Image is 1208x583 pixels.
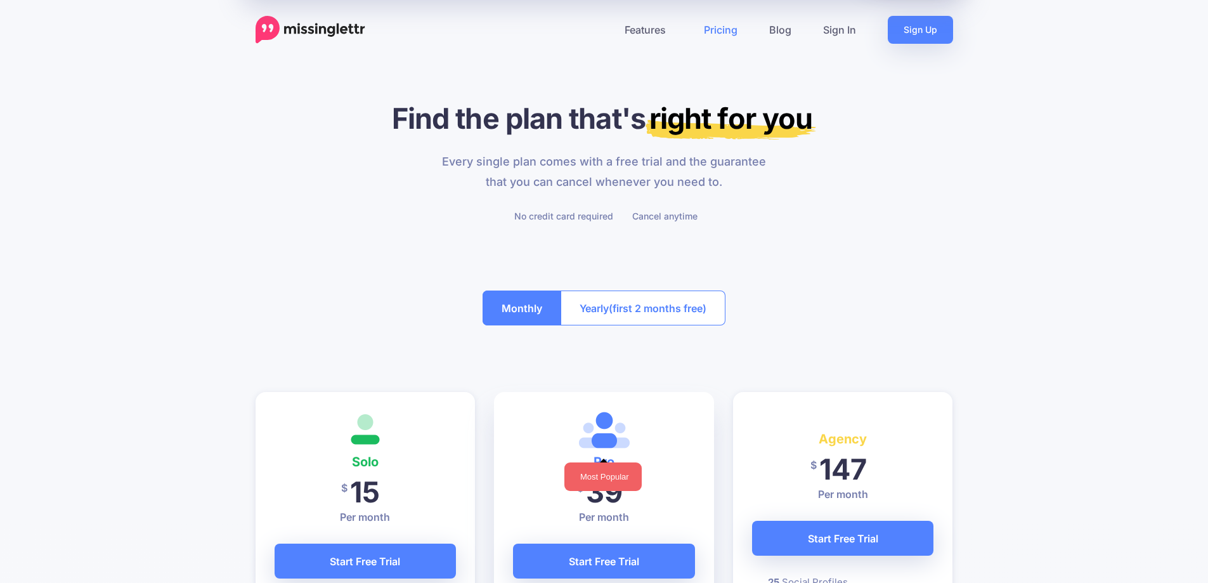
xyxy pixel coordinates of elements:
[753,16,807,44] a: Blog
[256,101,953,136] h1: Find the plan that's
[609,16,688,44] a: Features
[561,291,725,325] button: Yearly(first 2 months free)
[752,487,934,502] p: Per month
[688,16,753,44] a: Pricing
[434,152,774,192] p: Every single plan comes with a free trial and the guarantee that you can cancel whenever you need...
[646,101,816,140] mark: right for you
[888,16,953,44] a: Sign Up
[275,544,457,579] a: Start Free Trial
[629,208,698,224] li: Cancel anytime
[609,298,706,318] span: (first 2 months free)
[564,462,642,491] div: Most Popular
[752,521,934,556] a: Start Free Trial
[483,291,561,325] button: Monthly
[807,16,872,44] a: Sign In
[513,509,695,525] p: Per month
[810,451,817,480] span: $
[513,544,695,579] a: Start Free Trial
[341,474,347,502] span: $
[275,452,457,472] h4: Solo
[752,429,934,449] h4: Agency
[513,452,695,472] h4: Pro
[819,452,867,487] span: 147
[256,16,365,44] a: Home
[511,208,613,224] li: No credit card required
[275,509,457,525] p: Per month
[350,475,380,509] span: 15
